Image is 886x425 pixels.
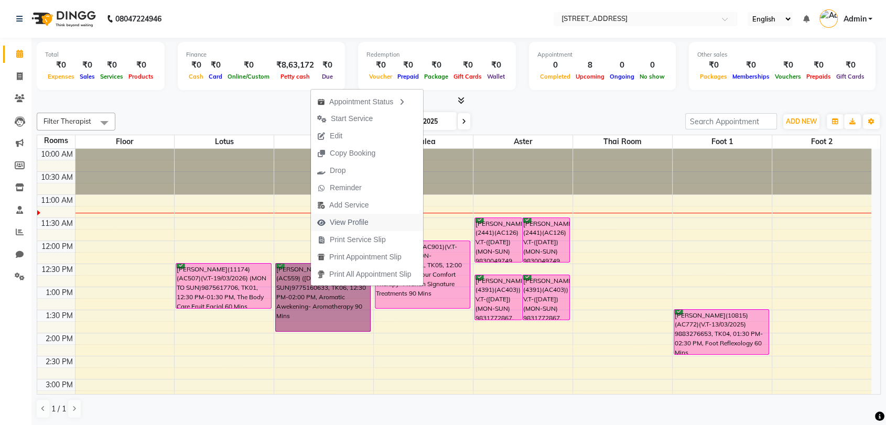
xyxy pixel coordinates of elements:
span: ADD NEW [786,117,817,125]
span: Petty cash [278,73,312,80]
img: printall.png [317,270,325,278]
div: 2:00 PM [44,333,75,344]
div: 0 [637,59,667,71]
div: ₹0 [484,59,507,71]
span: Expenses [45,73,77,80]
span: Foot 2 [772,135,871,148]
div: Other sales [697,50,867,59]
div: [PERSON_NAME](2441)(AC126) V.T-([DATE])(MON-SUN) 9830049749, TK03, 11:30 AM-12:30 PM, Swedish Mas... [523,218,569,262]
span: Drop [330,165,345,176]
span: Filter Therapist [44,117,91,125]
div: ₹0 [730,59,772,71]
div: ₹0 [834,59,867,71]
span: Thai Room [573,135,672,148]
span: Completed [537,73,573,80]
img: apt_status.png [317,98,325,106]
div: [PERSON_NAME](4391)(AC403)) V.T-([DATE])(MON-SUN) 9831772867, TK02, 12:45 PM-01:45 PM, Swedish Ma... [523,275,569,320]
div: 10:00 AM [39,149,75,160]
div: ₹0 [186,59,206,71]
span: Services [98,73,126,80]
div: Rooms [37,135,75,146]
div: ₹0 [318,59,337,71]
img: Admin [819,9,838,28]
div: 12:30 PM [39,264,75,275]
span: Arum [274,135,373,148]
span: Prepaid [395,73,422,80]
span: Prepaids [804,73,834,80]
div: Appointment Status [311,92,423,110]
div: ₹0 [451,59,484,71]
div: ₹0 [395,59,422,71]
div: Appointment [537,50,667,59]
div: 11:30 AM [39,218,75,229]
div: Finance [186,50,337,59]
div: Redemption [366,50,507,59]
span: Memberships [730,73,772,80]
div: ₹0 [206,59,225,71]
span: Gift Cards [834,73,867,80]
div: ₹0 [77,59,98,71]
div: 3:00 PM [44,379,75,390]
span: Edit [330,130,342,141]
span: Vouchers [772,73,804,80]
div: ₹0 [772,59,804,71]
span: Aster [473,135,572,148]
div: 11:00 AM [39,195,75,206]
div: 1:30 PM [44,310,75,321]
input: 2025-10-03 [400,114,452,129]
img: printapt.png [317,253,325,261]
span: Wallet [484,73,507,80]
div: [PERSON_NAME](4391)(AC403)) V.T-([DATE])(MON-SUN) 9831772867, TK02, 12:45 PM-01:45 PM, Swedish Ma... [475,275,522,320]
span: Gift Cards [451,73,484,80]
div: [PERSON_NAME](11174)(AC507)(V.T-19/03/2026) (MON TO SUN)9875617706, TK01, 12:30 PM-01:30 PM, The ... [176,264,271,308]
span: Admin [843,14,866,25]
div: [PERSON_NAME](10815)(AC772)(V.T-13/03/2025) 9883276653, TK04, 01:30 PM-02:30 PM, Foot Reflexology... [674,310,769,354]
div: ₹0 [697,59,730,71]
span: Due [319,73,336,80]
span: Package [422,73,451,80]
img: add-service.png [317,201,325,209]
span: Packages [697,73,730,80]
div: ₹0 [366,59,395,71]
div: [PERSON_NAME](2441)(AC126) V.T-([DATE])(MON-SUN) 9830049749, TK03, 11:30 AM-12:30 PM, Swedish Mas... [475,218,522,262]
div: 1:00 PM [44,287,75,298]
button: ADD NEW [783,114,819,129]
div: ₹0 [804,59,834,71]
div: 10:30 AM [39,172,75,183]
span: View Profile [330,217,369,228]
div: 12:00 PM [39,241,75,252]
div: ₹0 [225,59,272,71]
div: 0 [537,59,573,71]
span: Print Appointment Slip [329,252,402,263]
div: ₹8,63,172 [272,59,318,71]
div: ₹0 [422,59,451,71]
span: Ongoing [607,73,637,80]
span: Reminder [330,182,362,193]
span: Sales [77,73,98,80]
span: Card [206,73,225,80]
span: Lotus [175,135,274,148]
div: ₹0 [98,59,126,71]
span: Copy Booking [330,148,375,159]
span: No show [637,73,667,80]
span: Start Service [331,113,373,124]
b: 08047224946 [115,4,161,34]
span: Online/Custom [225,73,272,80]
div: 2:30 PM [44,356,75,367]
span: Upcoming [573,73,607,80]
span: Print Service Slip [330,234,386,245]
input: Search Appointment [685,113,777,129]
span: Floor [75,135,175,148]
span: Cash [186,73,206,80]
img: logo [27,4,99,34]
span: Foot 1 [673,135,772,148]
span: Add Service [329,200,369,211]
div: 0 [607,59,637,71]
div: ₹0 [126,59,156,71]
div: Total [45,50,156,59]
span: 1 / 1 [51,404,66,415]
span: Print All Appointment Slip [329,269,411,280]
div: ₹0 [45,59,77,71]
span: Products [126,73,156,80]
span: Voucher [366,73,395,80]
